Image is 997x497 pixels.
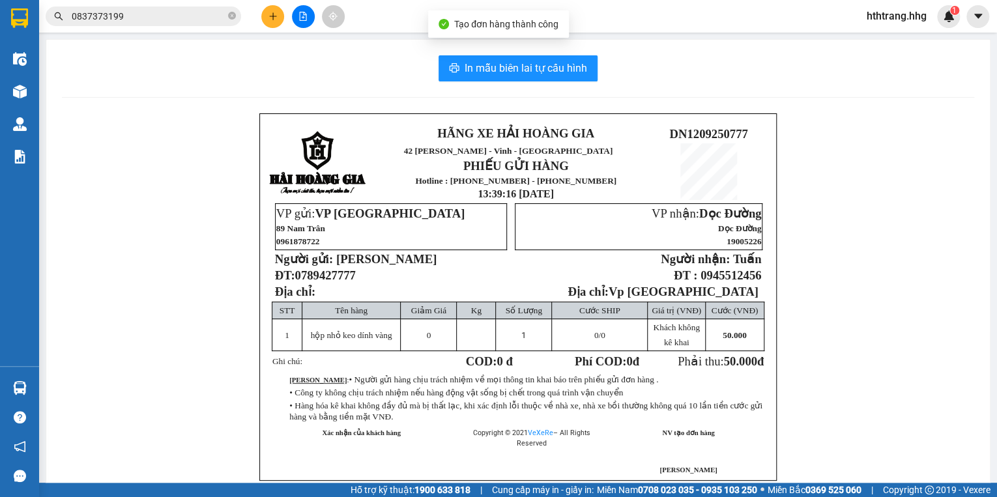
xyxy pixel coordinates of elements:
strong: Địa chỉ: [568,285,608,298]
span: Giảm Giá [411,305,446,315]
span: VP [GEOGRAPHIC_DATA] [315,206,465,220]
span: notification [14,440,26,453]
span: VP gửi: [276,206,465,220]
strong: Hotline : [PHONE_NUMBER] - [PHONE_NUMBER] [68,87,187,107]
img: logo [269,131,367,195]
span: 0789427777 [295,268,356,282]
span: Khách không kê khai [653,322,699,347]
span: 50.000 [723,354,757,368]
input: Tìm tên, số ĐT hoặc mã đơn [72,9,225,23]
span: | [871,483,873,497]
span: 89 Nam Trân [276,223,325,233]
span: [PERSON_NAME] [659,466,717,474]
strong: 0369 525 060 [805,485,861,495]
span: • Hàng hóa kê khai không đầy đủ mà bị thất lạc, khi xác định lỗi thuộc về nhà xe, nhà xe bồi thườ... [289,401,762,421]
span: search [54,12,63,21]
span: file-add [298,12,308,21]
button: printerIn mẫu biên lai tự cấu hình [439,55,598,81]
sup: 1 [950,6,959,15]
span: | [480,483,482,497]
strong: Phí COD: đ [575,354,639,368]
strong: PHIẾU GỬI HÀNG [463,159,569,173]
span: Hỗ trợ kỹ thuật: [351,483,470,497]
span: 1 [521,330,526,340]
span: Kg [471,305,482,315]
span: close-circle [228,12,236,20]
span: Địa chỉ: [275,285,315,298]
strong: NV tạo đơn hàng [662,429,714,436]
span: question-circle [14,411,26,423]
span: Cước (VNĐ) [711,305,758,315]
span: 1 [952,6,957,15]
span: [PERSON_NAME] [336,252,437,266]
strong: Người nhận: [661,252,730,266]
span: Dọc Đường [699,206,762,220]
a: VeXeRe [528,429,553,437]
strong: 1900 633 818 [414,485,470,495]
span: Tuấn [733,252,761,266]
span: aim [328,12,338,21]
span: Số Lượng [506,305,542,315]
span: close-circle [228,10,236,23]
span: Ghi chú: [272,356,302,366]
strong: ĐT : [674,268,697,282]
span: 42 [PERSON_NAME] - Vinh - [GEOGRAPHIC_DATA] [404,146,613,156]
span: DN1209250777 [669,127,747,141]
span: copyright [925,485,934,494]
span: STT [280,305,295,315]
span: Cung cấp máy in - giấy in: [492,483,594,497]
span: Tạo đơn hàng thành công [454,19,558,29]
span: In mẫu biên lai tự cấu hình [465,60,587,76]
span: caret-down [972,10,984,22]
span: hộp nhỏ keo dính vàng [311,330,392,340]
span: plus [268,12,278,21]
span: VP nhận: [652,206,762,220]
span: : [289,376,658,384]
img: warehouse-icon [13,381,27,395]
strong: HÃNG XE HẢI HOÀNG GIA [437,126,594,140]
strong: Người gửi: [275,252,333,266]
span: hthtrang.hhg [856,8,937,24]
span: Miền Bắc [768,483,861,497]
span: check-circle [439,19,449,29]
span: Dọc Đường [718,223,762,233]
button: file-add [292,5,315,28]
img: solution-icon [13,150,27,163]
span: • Người gửi hàng chịu trách nhiệm về mọi thông tin khai báo trên phiếu gửi đơn hàng . [349,375,658,384]
strong: Vp [GEOGRAPHIC_DATA] [609,285,759,298]
span: 0 [626,354,632,368]
span: ⚪️ [760,487,764,492]
span: Copyright © 2021 – All Rights Reserved [473,429,590,447]
span: 1 [285,330,289,340]
strong: 0708 023 035 - 0935 103 250 [638,485,757,495]
span: 0961878722 [276,236,320,246]
span: Phải thu: [678,354,764,368]
span: printer [449,63,459,75]
strong: HÃNG XE HẢI HOÀNG GIA [62,13,193,41]
button: plus [261,5,284,28]
strong: COD: [466,354,513,368]
img: icon-new-feature [943,10,955,22]
span: 0 [594,330,599,340]
img: warehouse-icon [13,85,27,98]
span: 0 đ [497,354,512,368]
span: 13:39:16 [DATE] [478,188,554,199]
span: 42 [PERSON_NAME] - Vinh - [GEOGRAPHIC_DATA] [71,44,184,67]
span: Giá trị (VNĐ) [652,305,701,315]
span: message [14,470,26,482]
span: 50.000 [723,330,747,340]
strong: Xác nhận của khách hàng [322,429,401,436]
strong: Hotline : [PHONE_NUMBER] - [PHONE_NUMBER] [415,176,616,186]
span: • Công ty không chịu trách nhiệm nếu hàng động vật sống bị chết trong quá trình vận chuyển [289,388,623,397]
button: aim [322,5,345,28]
img: logo-vxr [11,8,28,28]
span: Tên hàng [335,305,368,315]
span: Cước SHIP [579,305,620,315]
span: đ [757,354,764,368]
span: 0 [427,330,431,340]
img: warehouse-icon [13,117,27,131]
span: /0 [594,330,605,340]
strong: ĐT: [275,268,356,282]
strong: [PERSON_NAME] [289,376,347,384]
img: warehouse-icon [13,52,27,66]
